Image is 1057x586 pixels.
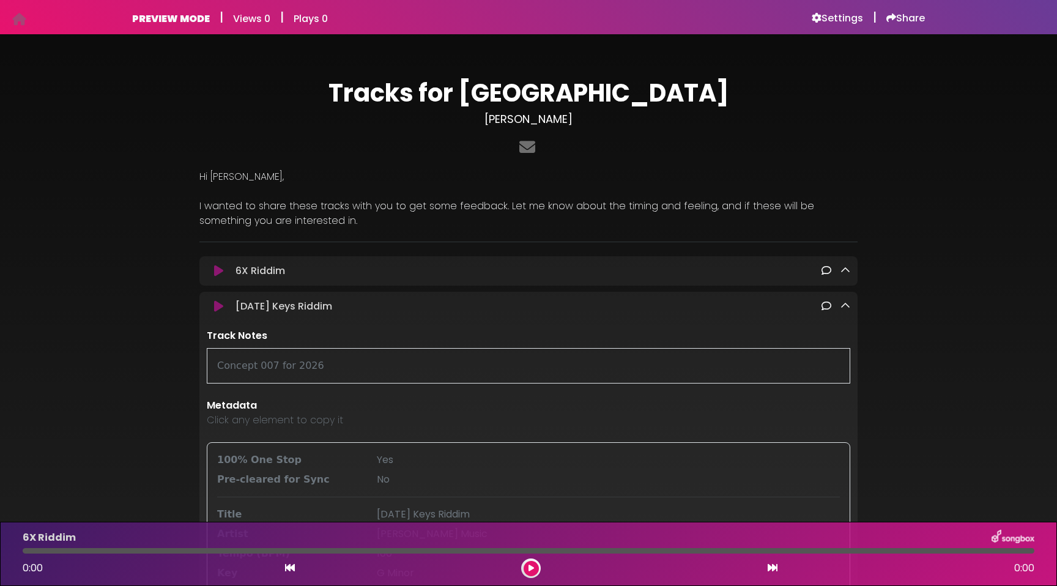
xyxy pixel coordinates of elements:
h6: Plays 0 [294,13,328,24]
h6: Views 0 [233,13,270,24]
h3: [PERSON_NAME] [199,113,858,126]
span: No [377,472,390,486]
span: 0:00 [23,561,43,575]
h5: | [280,10,284,24]
a: Share [886,12,925,24]
span: [DATE] Keys Riddim [377,507,470,521]
h6: PREVIEW MODE [132,13,210,24]
p: Click any element to copy it [207,413,850,428]
p: [DATE] Keys Riddim [236,299,332,314]
p: Metadata [207,398,850,413]
p: Track Notes [207,328,850,343]
h1: Tracks for [GEOGRAPHIC_DATA] [199,78,858,108]
p: 6X Riddim [236,264,285,278]
div: Concept 007 for 2026 [207,348,850,384]
span: Yes [377,453,393,467]
div: Title [210,507,369,522]
p: I wanted to share these tracks with you to get some feedback. Let me know about the timing and fe... [199,199,858,228]
span: 0:00 [1014,561,1034,576]
div: 100% One Stop [210,453,369,467]
h5: | [873,10,877,24]
a: Settings [812,12,863,24]
div: Pre-cleared for Sync [210,472,369,487]
h5: | [220,10,223,24]
p: 6X Riddim [23,530,76,545]
p: Hi [PERSON_NAME], [199,169,858,184]
img: songbox-logo-white.png [992,530,1034,546]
